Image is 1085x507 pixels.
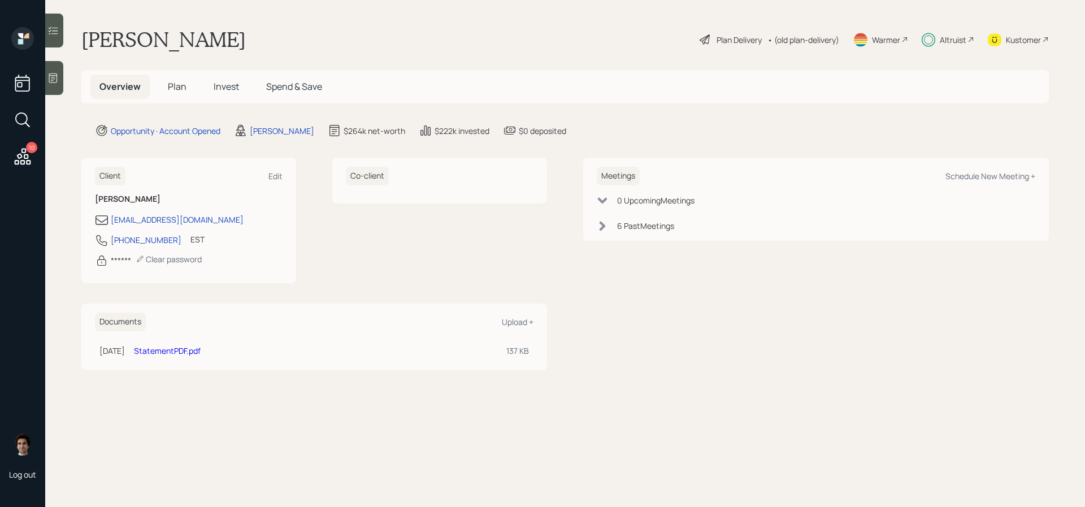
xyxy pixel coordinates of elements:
h6: [PERSON_NAME] [95,194,283,204]
h6: Documents [95,313,146,331]
span: Overview [99,80,141,93]
div: [PERSON_NAME] [250,125,314,137]
h6: Client [95,167,125,185]
div: 137 KB [506,345,529,357]
div: Warmer [872,34,900,46]
img: harrison-schaefer-headshot-2.png [11,433,34,456]
div: [EMAIL_ADDRESS][DOMAIN_NAME] [111,214,244,226]
span: Plan [168,80,186,93]
h1: [PERSON_NAME] [81,27,246,52]
div: Kustomer [1006,34,1041,46]
div: Opportunity · Account Opened [111,125,220,137]
div: 10 [26,142,37,153]
div: 6 Past Meeting s [617,220,674,232]
h6: Co-client [346,167,389,185]
div: Edit [268,171,283,181]
div: • (old plan-delivery) [767,34,839,46]
div: [DATE] [99,345,125,357]
div: [PHONE_NUMBER] [111,234,181,246]
span: Spend & Save [266,80,322,93]
div: Clear password [136,254,202,265]
div: Plan Delivery [717,34,762,46]
div: 0 Upcoming Meeting s [617,194,695,206]
div: Altruist [940,34,966,46]
div: Log out [9,469,36,480]
div: $222k invested [435,125,489,137]
a: StatementPDF.pdf [134,345,201,356]
div: $264k net-worth [344,125,405,137]
h6: Meetings [597,167,640,185]
div: Schedule New Meeting + [945,171,1035,181]
div: $0 deposited [519,125,566,137]
div: EST [190,233,205,245]
div: Upload + [502,317,533,327]
span: Invest [214,80,239,93]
